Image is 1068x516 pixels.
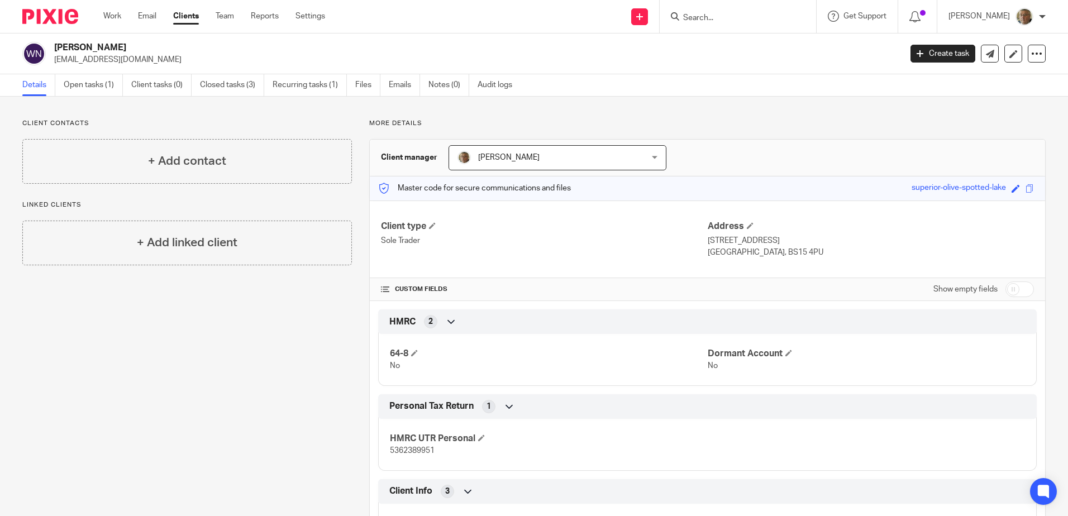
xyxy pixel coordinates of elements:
h2: [PERSON_NAME] [54,42,726,54]
p: Client contacts [22,119,352,128]
img: profile%20pic%204.JPG [1015,8,1033,26]
h4: 64-8 [390,348,707,360]
h4: Dormant Account [708,348,1025,360]
span: HMRC [389,316,416,328]
h4: + Add contact [148,152,226,170]
span: 3 [445,486,450,497]
a: Notes (0) [428,74,469,96]
p: [GEOGRAPHIC_DATA], BS15 4PU [708,247,1034,258]
a: Recurring tasks (1) [273,74,347,96]
span: 5362389951 [390,447,435,455]
p: Sole Trader [381,235,707,246]
input: Search [682,13,783,23]
span: 1 [487,401,491,412]
a: Email [138,11,156,22]
h4: Client type [381,221,707,232]
span: No [390,362,400,370]
h4: HMRC UTR Personal [390,433,707,445]
p: [PERSON_NAME] [948,11,1010,22]
a: Team [216,11,234,22]
img: svg%3E [22,42,46,65]
span: 2 [428,316,433,327]
a: Client tasks (0) [131,74,192,96]
a: Create task [910,45,975,63]
a: Audit logs [478,74,521,96]
span: [PERSON_NAME] [478,154,540,161]
a: Files [355,74,380,96]
p: Linked clients [22,200,352,209]
a: Settings [295,11,325,22]
h4: + Add linked client [137,234,237,251]
img: Pixie [22,9,78,24]
span: Personal Tax Return [389,400,474,412]
a: Open tasks (1) [64,74,123,96]
a: Reports [251,11,279,22]
span: Client Info [389,485,432,497]
p: [STREET_ADDRESS] [708,235,1034,246]
a: Work [103,11,121,22]
h3: Client manager [381,152,437,163]
a: Clients [173,11,199,22]
div: superior-olive-spotted-lake [912,182,1006,195]
a: Closed tasks (3) [200,74,264,96]
p: [EMAIL_ADDRESS][DOMAIN_NAME] [54,54,894,65]
h4: CUSTOM FIELDS [381,285,707,294]
span: Get Support [843,12,886,20]
span: No [708,362,718,370]
label: Show empty fields [933,284,998,295]
a: Emails [389,74,420,96]
img: profile%20pic%204.JPG [457,151,471,164]
h4: Address [708,221,1034,232]
p: More details [369,119,1046,128]
p: Master code for secure communications and files [378,183,571,194]
a: Details [22,74,55,96]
